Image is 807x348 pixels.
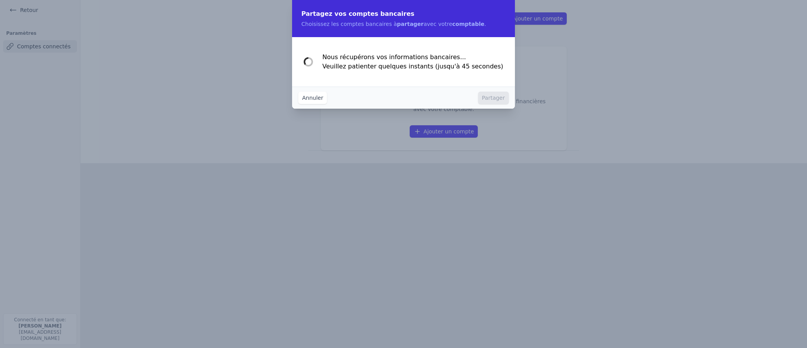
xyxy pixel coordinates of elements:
p: Choisissez les comptes bancaires à avec votre . [301,20,506,28]
button: Annuler [298,92,327,104]
button: Partager [478,92,509,104]
div: Nous récupérons vos informations bancaires... Veuillez patienter quelques instants (jusqu'à 45 se... [292,37,515,87]
strong: partager [397,21,424,27]
strong: comptable [452,21,484,27]
h2: Partagez vos comptes bancaires [301,9,506,19]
